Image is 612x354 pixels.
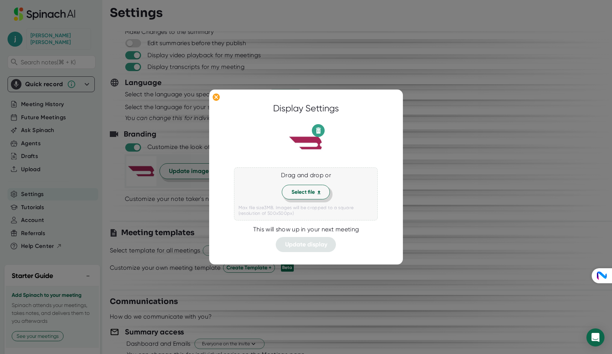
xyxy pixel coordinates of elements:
[292,188,321,196] span: Select file
[282,185,330,200] button: Select file
[273,102,339,115] div: Display Settings
[276,237,336,252] button: Update display
[238,205,374,217] div: Max file size 3 MB. Images will be cropped to a square (resolution of 500x500px)
[253,226,359,234] div: This will show up in your next meeting
[586,328,604,346] div: Open Intercom Messenger
[285,241,327,248] span: Update display
[281,172,331,179] div: Drag and drop or
[287,125,325,162] img: picture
